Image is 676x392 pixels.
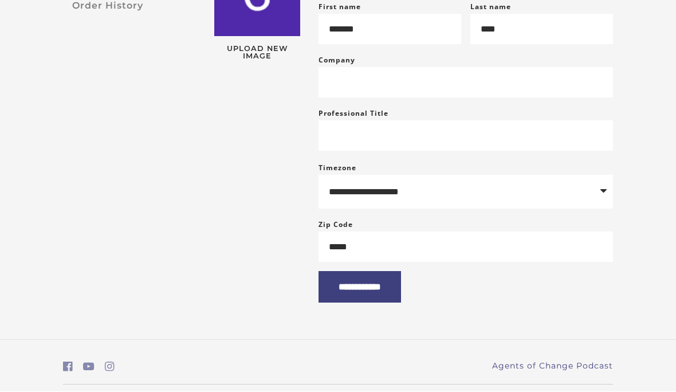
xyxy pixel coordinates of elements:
a: Agents of Change Podcast [492,360,613,373]
a: https://www.instagram.com/agentsofchangeprep/ (Open in a new window) [105,359,115,375]
label: First name [319,2,361,12]
label: Last name [470,2,511,12]
i: https://www.instagram.com/agentsofchangeprep/ (Open in a new window) [105,362,115,373]
label: Company [319,54,355,68]
a: https://www.youtube.com/c/AgentsofChangeTestPrepbyMeaganMitchell (Open in a new window) [83,359,95,375]
a: https://www.facebook.com/groups/aswbtestprep (Open in a new window) [63,359,73,375]
label: Timezone [319,163,356,173]
span: Upload New Image [214,46,300,61]
i: https://www.facebook.com/groups/aswbtestprep (Open in a new window) [63,362,73,373]
label: Zip Code [319,218,353,232]
label: Professional Title [319,107,388,121]
i: https://www.youtube.com/c/AgentsofChangeTestPrepbyMeaganMitchell (Open in a new window) [83,362,95,373]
